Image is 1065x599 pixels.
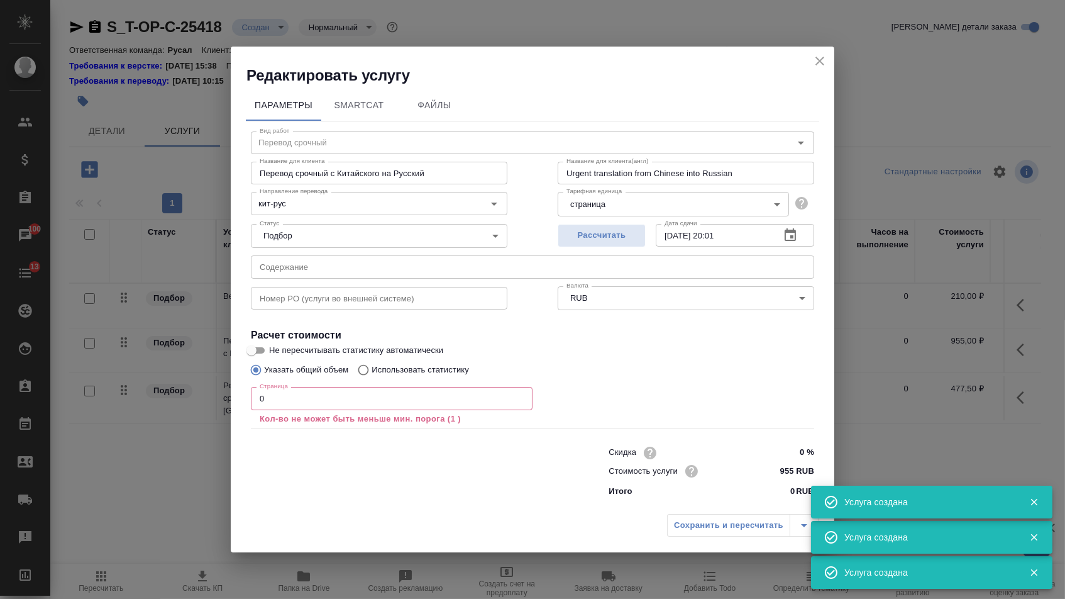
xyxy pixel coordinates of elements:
[269,344,443,357] span: Не пересчитывать статистику автоматически
[844,496,1010,508] div: Услуга создана
[796,485,814,498] p: RUB
[260,413,524,425] p: Кол-во не может быть меньше мин. порога (1 )
[609,446,636,459] p: Скидка
[790,485,795,498] p: 0
[767,444,814,462] input: ✎ Введи что-нибудь
[246,65,834,86] h2: Редактировать услугу
[565,228,639,243] span: Рассчитать
[810,52,829,70] button: close
[253,98,314,113] span: Параметры
[251,224,507,248] div: Подбор
[609,485,632,498] p: Итого
[566,199,609,210] button: страница
[404,98,465,113] span: Файлы
[844,566,1010,579] div: Услуга создана
[609,465,678,478] p: Стоимость услуги
[1021,532,1047,543] button: Закрыть
[558,286,814,310] div: RUB
[485,195,503,213] button: Open
[329,98,389,113] span: SmartCat
[264,364,348,376] p: Указать общий объем
[667,514,819,537] div: split button
[1021,496,1047,508] button: Закрыть
[566,293,591,303] button: RUB
[1021,567,1047,578] button: Закрыть
[767,462,814,480] input: ✎ Введи что-нибудь
[558,224,646,247] button: Рассчитать
[372,364,469,376] p: Использовать статистику
[251,328,814,343] h4: Расчет стоимости
[260,230,296,241] button: Подбор
[844,531,1010,544] div: Услуга создана
[558,192,789,216] div: страница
